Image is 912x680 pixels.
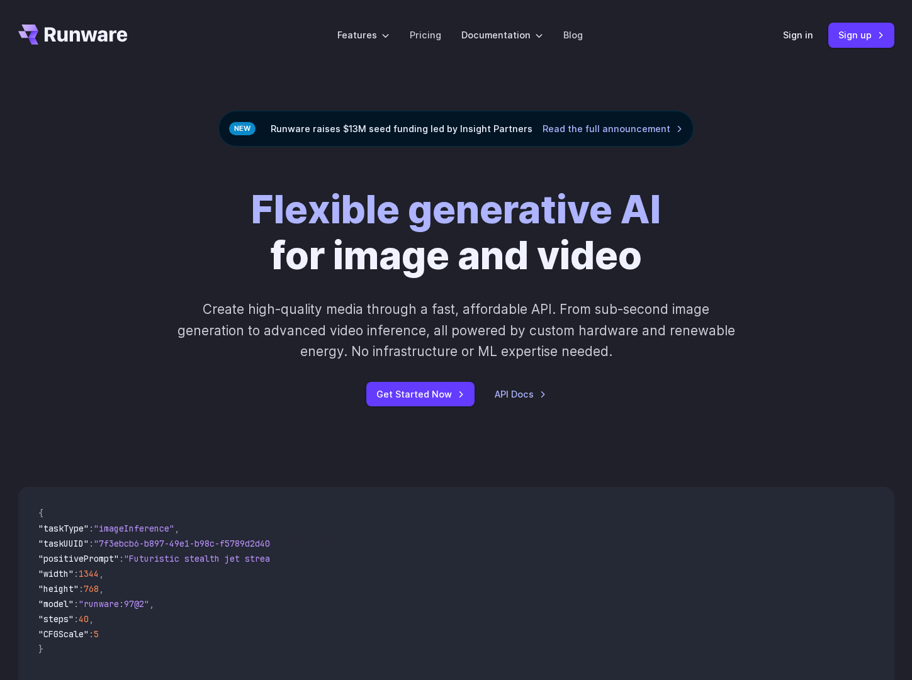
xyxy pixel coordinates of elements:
a: Sign in [783,28,813,42]
span: "positivePrompt" [38,553,119,564]
span: "model" [38,598,74,610]
span: : [119,553,124,564]
span: : [89,628,94,640]
span: "steps" [38,613,74,625]
span: "taskUUID" [38,538,89,549]
span: , [174,523,179,534]
strong: Flexible generative AI [251,186,661,233]
span: , [89,613,94,625]
label: Features [337,28,390,42]
span: 768 [84,583,99,594]
span: , [99,583,104,594]
span: "CFGScale" [38,628,89,640]
a: Pricing [410,28,441,42]
span: { [38,508,43,519]
span: : [74,613,79,625]
span: "7f3ebcb6-b897-49e1-b98c-f5789d2d40d7" [94,538,285,549]
div: Runware raises $13M seed funding led by Insight Partners [218,111,694,147]
span: 1344 [79,568,99,579]
span: 5 [94,628,99,640]
span: : [79,583,84,594]
span: : [89,523,94,534]
h1: for image and video [251,187,661,279]
span: "width" [38,568,74,579]
span: : [74,568,79,579]
a: Get Started Now [366,382,475,406]
span: , [149,598,154,610]
span: } [38,644,43,655]
span: "Futuristic stealth jet streaking through a neon-lit cityscape with glowing purple exhaust" [124,553,582,564]
span: , [99,568,104,579]
p: Create high-quality media through a fast, affordable API. From sub-second image generation to adv... [176,299,736,362]
a: Blog [563,28,583,42]
span: "runware:97@2" [79,598,149,610]
label: Documentation [461,28,543,42]
span: "taskType" [38,523,89,534]
span: 40 [79,613,89,625]
a: Read the full announcement [543,121,683,136]
a: Sign up [828,23,894,47]
a: Go to / [18,25,128,45]
span: "height" [38,583,79,594]
a: API Docs [495,387,546,401]
span: : [89,538,94,549]
span: "imageInference" [94,523,174,534]
span: : [74,598,79,610]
